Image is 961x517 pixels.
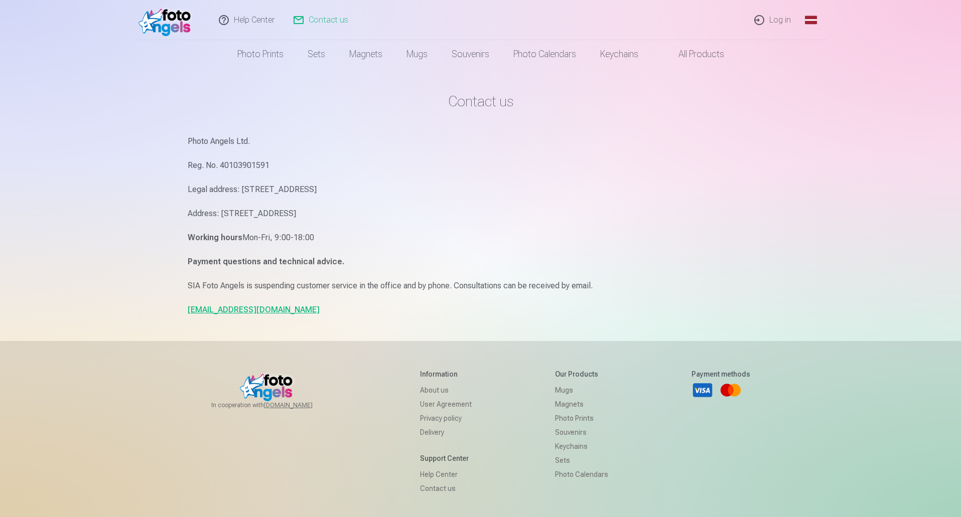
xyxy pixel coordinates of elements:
[555,400,584,408] font: Magnets
[555,467,608,481] a: Photo calendars
[188,305,320,314] a: [EMAIL_ADDRESS][DOMAIN_NAME]
[188,281,593,290] font: SIA Foto Angels is suspending customer service in the office and by phone. Consultations can be r...
[420,467,472,481] a: Help Center
[650,40,736,68] a: All products
[420,425,472,439] a: Delivery
[337,40,394,68] a: Magnets
[420,400,472,408] font: User Agreement
[420,386,449,394] font: About us
[309,15,348,25] font: Contact us
[420,470,458,478] font: Help Center
[555,414,594,422] font: Photo prints
[555,453,608,467] a: Sets
[440,40,501,68] a: Souvenirs
[555,425,608,439] a: Souvenirs
[406,49,428,59] font: Mugs
[264,402,313,409] font: [DOMAIN_NAME]
[188,209,296,218] font: Address: [STREET_ADDRESS]
[555,442,588,450] font: Keychains
[555,386,573,394] font: Mugs
[448,92,513,110] font: Contact us
[555,439,608,453] a: Keychains
[234,15,274,25] font: Help Center
[555,456,570,464] font: Sets
[501,40,588,68] a: Photo calendars
[394,40,440,68] a: Mugs
[555,470,608,478] font: Photo calendars
[769,15,791,25] font: Log in
[555,370,598,378] font: Our products
[420,414,462,422] font: Privacy policy
[420,383,472,397] a: About us
[139,4,196,36] img: /fa1
[513,49,576,59] font: Photo calendars
[188,185,317,194] font: Legal address: [STREET_ADDRESS]
[225,40,296,68] a: Photo prints
[555,397,608,411] a: Magnets
[420,411,472,425] a: Privacy policy
[264,401,337,409] a: [DOMAIN_NAME]
[420,370,458,378] font: Information
[242,233,314,242] font: Mon-Fri, 9:00-18:00
[211,402,264,409] font: In cooperation with
[237,49,284,59] font: Photo prints
[188,233,242,242] font: Working hours
[588,40,650,68] a: Keychains
[188,160,269,170] font: Reg. No. 40103901591
[420,397,472,411] a: User Agreement
[188,257,344,266] font: Payment questions and technical advice.
[452,49,489,59] font: Souvenirs
[420,481,472,495] a: Contact us
[555,411,608,425] a: Photo prints
[600,49,638,59] font: Keychains
[420,484,456,492] font: Contact us
[678,49,724,59] font: All products
[296,40,337,68] a: Sets
[420,428,444,436] font: Delivery
[692,370,750,378] font: Payment methods
[308,49,325,59] font: Sets
[555,428,587,436] font: Souvenirs
[555,383,608,397] a: Mugs
[188,136,250,146] font: Photo Angels Ltd.
[349,49,382,59] font: Magnets
[420,454,469,462] font: Support Center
